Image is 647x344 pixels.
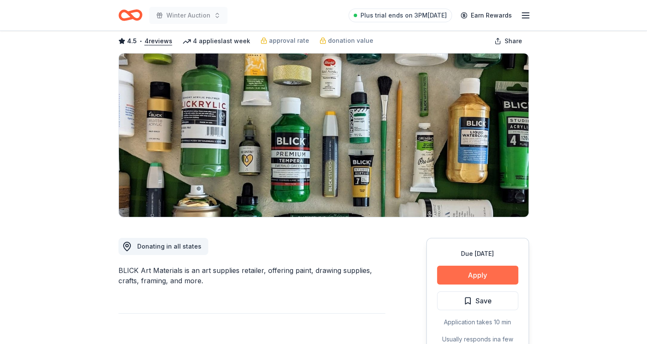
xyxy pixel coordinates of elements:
a: approval rate [260,36,309,46]
button: Share [487,33,529,50]
span: Share [505,36,522,46]
span: approval rate [269,36,309,46]
span: Donating in all states [137,243,201,250]
a: Plus trial ends on 3PM[DATE] [349,9,452,22]
div: BLICK Art Materials is an art supplies retailer, offering paint, drawing supplies, crafts, framin... [118,265,385,286]
button: Apply [437,266,518,285]
a: Home [118,5,142,25]
button: Winter Auction [149,7,227,24]
span: • [139,38,142,44]
a: Earn Rewards [455,8,517,23]
img: Image for BLICK Art Materials [119,53,529,217]
span: 4.5 [127,36,137,46]
button: 4reviews [145,36,172,46]
span: Plus trial ends on 3PM[DATE] [360,10,447,21]
span: Save [476,295,492,306]
div: Due [DATE] [437,249,518,259]
span: donation value [328,36,373,46]
div: Application takes 10 min [437,317,518,327]
div: 4 applies last week [183,36,250,46]
span: Winter Auction [166,10,210,21]
button: Save [437,291,518,310]
a: donation value [319,36,373,46]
